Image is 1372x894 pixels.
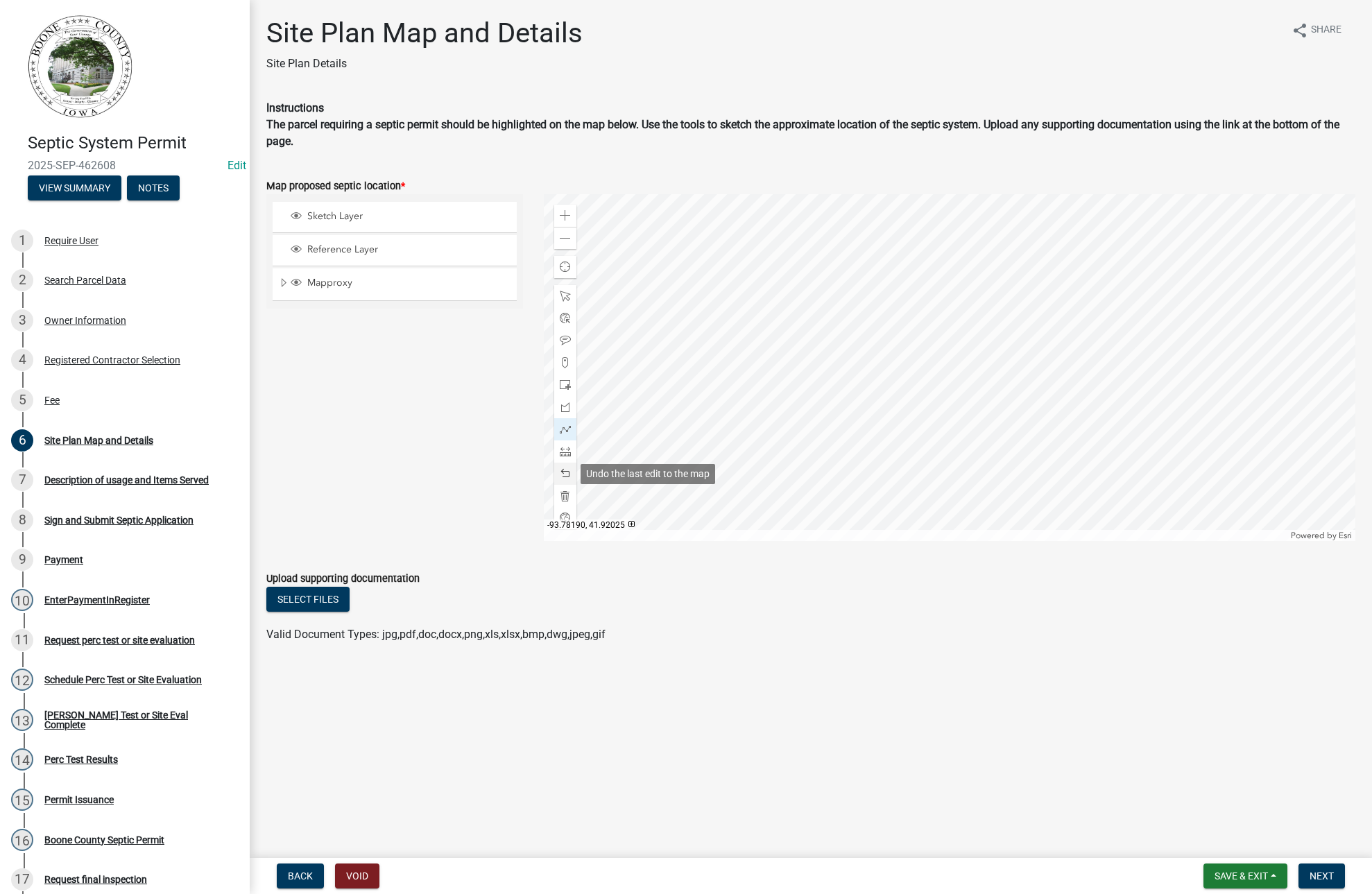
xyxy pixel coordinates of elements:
[44,710,228,730] div: [PERSON_NAME] Test or Site Eval Complete
[266,574,420,584] label: Upload supporting documentation
[1292,22,1308,39] i: share
[28,15,133,119] img: Boone County, Iowa
[289,277,512,291] div: Mapproxy
[11,230,33,252] div: 1
[11,868,33,891] div: 17
[1339,531,1352,540] a: Esri
[228,159,246,172] wm-modal-confirm: Edit Application Number
[1215,870,1268,882] span: Save & Exit
[554,256,576,278] div: Find my location
[278,277,289,291] span: Expand
[28,133,239,153] h4: Septic System Permit
[11,669,33,691] div: 12
[11,469,33,491] div: 7
[1310,870,1334,882] span: Next
[1280,17,1353,44] button: shareShare
[28,183,121,194] wm-modal-confirm: Summary
[266,118,1339,148] b: The parcel requiring a septic permit should be highlighted on the map below. Use the tools to ske...
[1298,863,1345,888] button: Next
[289,210,512,224] div: Sketch Layer
[44,555,83,565] div: Payment
[288,870,313,882] span: Back
[273,235,517,266] li: Reference Layer
[266,101,324,114] b: Instructions
[304,277,512,289] span: Mapproxy
[127,175,180,200] button: Notes
[289,243,512,257] div: Reference Layer
[44,595,150,605] div: EnterPaymentInRegister
[11,309,33,332] div: 3
[11,269,33,291] div: 2
[266,17,583,50] h1: Site Plan Map and Details
[1311,22,1341,39] span: Share
[11,709,33,731] div: 13
[273,202,517,233] li: Sketch Layer
[44,316,126,325] div: Owner Information
[304,210,512,223] span: Sketch Layer
[11,389,33,411] div: 5
[44,275,126,285] div: Search Parcel Data
[11,509,33,531] div: 8
[554,227,576,249] div: Zoom out
[44,635,195,645] div: Request perc test or site evaluation
[11,349,33,371] div: 4
[44,355,180,365] div: Registered Contractor Selection
[554,205,576,227] div: Zoom in
[266,182,405,191] label: Map proposed septic location
[304,243,512,256] span: Reference Layer
[277,863,324,888] button: Back
[28,159,222,172] span: 2025-SEP-462608
[1203,863,1287,888] button: Save & Exit
[11,429,33,452] div: 6
[44,795,114,805] div: Permit Issuance
[44,515,194,525] div: Sign and Submit Septic Application
[1287,530,1355,541] div: Powered by
[266,587,350,612] button: Select files
[44,675,202,685] div: Schedule Perc Test or Site Evaluation
[11,789,33,811] div: 15
[44,395,60,405] div: Fee
[44,875,147,884] div: Request final inspection
[11,549,33,571] div: 9
[44,755,118,764] div: Perc Test Results
[11,629,33,651] div: 11
[266,628,606,641] span: Valid Document Types: jpg,pdf,doc,docx,png,xls,xlsx,bmp,dwg,jpeg,gif
[11,829,33,851] div: 16
[273,268,517,300] li: Mapproxy
[127,183,180,194] wm-modal-confirm: Notes
[581,464,715,484] div: Undo the last edit to the map
[28,175,121,200] button: View Summary
[11,748,33,771] div: 14
[266,55,583,72] p: Site Plan Details
[44,835,164,845] div: Boone County Septic Permit
[271,198,518,304] ul: Layer List
[335,863,379,888] button: Void
[44,236,98,246] div: Require User
[228,159,246,172] a: Edit
[44,436,153,445] div: Site Plan Map and Details
[44,475,209,485] div: Description of usage and Items Served
[11,589,33,611] div: 10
